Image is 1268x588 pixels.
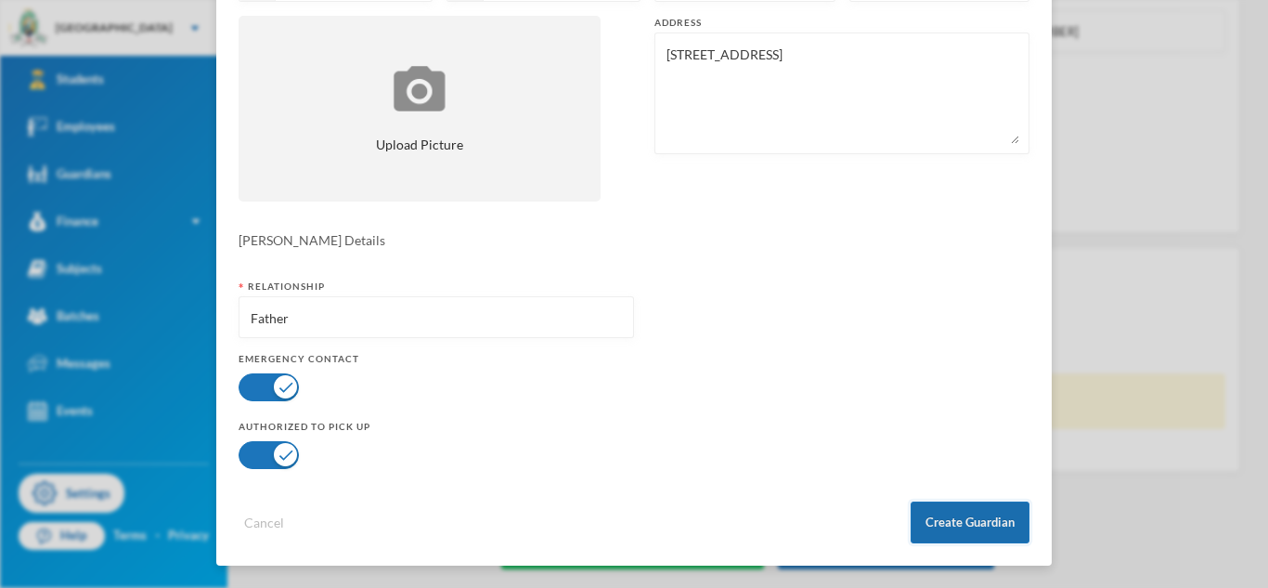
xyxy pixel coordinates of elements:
[239,512,290,533] button: Cancel
[239,420,634,434] div: Authorized to pick up
[239,230,1029,250] div: [PERSON_NAME] Details
[239,280,634,294] div: Relationship
[654,16,1029,30] div: Address
[239,352,634,366] div: Emergency Contact
[389,63,450,114] img: upload
[376,135,463,154] span: Upload Picture
[911,502,1029,543] button: Create Guardian
[249,297,624,339] input: eg: Mother, Father, Uncle, Aunt
[665,43,1019,144] textarea: [STREET_ADDRESS]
